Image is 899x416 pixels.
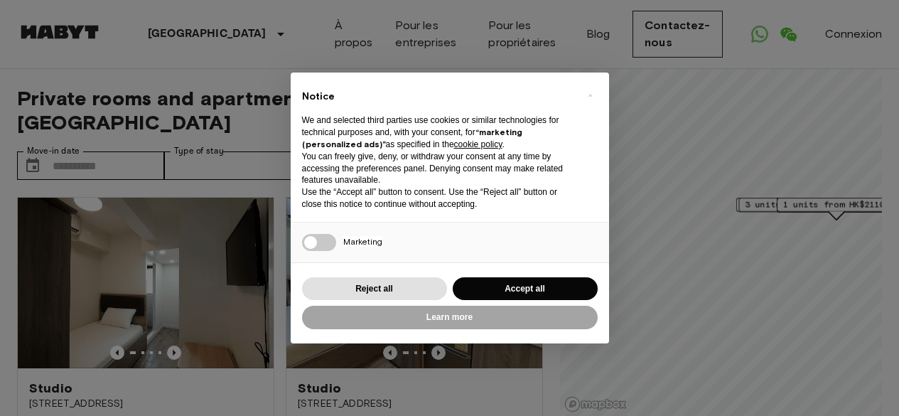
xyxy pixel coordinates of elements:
[302,186,575,210] p: Use the “Accept all” button to consent. Use the “Reject all” button or close this notice to conti...
[343,236,382,247] span: Marketing
[453,277,598,301] button: Accept all
[302,127,522,149] strong: “marketing (personalized ads)”
[302,114,575,150] p: We and selected third parties use cookies or similar technologies for technical purposes and, wit...
[579,84,602,107] button: Close this notice
[302,151,575,186] p: You can freely give, deny, or withdraw your consent at any time by accessing the preferences pane...
[302,277,447,301] button: Reject all
[302,306,598,329] button: Learn more
[454,139,502,149] a: cookie policy
[302,90,575,104] h2: Notice
[588,87,593,104] span: ×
